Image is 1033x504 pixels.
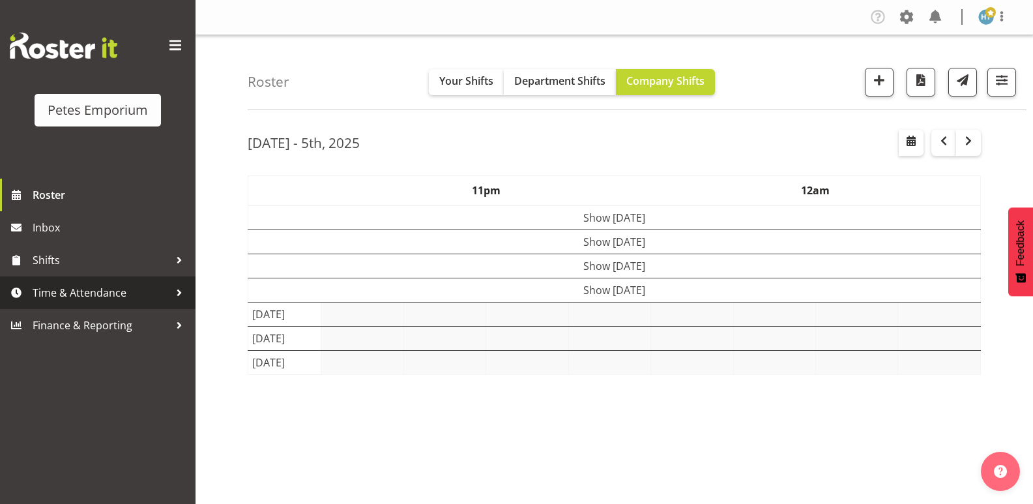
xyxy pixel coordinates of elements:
[33,283,169,303] span: Time & Attendance
[248,326,321,350] td: [DATE]
[10,33,117,59] img: Rosterit website logo
[504,69,616,95] button: Department Shifts
[321,175,651,205] th: 11pm
[248,205,981,230] td: Show [DATE]
[33,218,189,237] span: Inbox
[865,68,894,96] button: Add a new shift
[33,185,189,205] span: Roster
[1008,207,1033,296] button: Feedback - Show survey
[616,69,715,95] button: Company Shifts
[248,302,321,326] td: [DATE]
[33,250,169,270] span: Shifts
[248,254,981,278] td: Show [DATE]
[978,9,994,25] img: helena-tomlin701.jpg
[248,230,981,254] td: Show [DATE]
[907,68,935,96] button: Download a PDF of the roster according to the set date range.
[1015,220,1026,266] span: Feedback
[439,74,493,88] span: Your Shifts
[987,68,1016,96] button: Filter Shifts
[948,68,977,96] button: Send a list of all shifts for the selected filtered period to all rostered employees.
[33,316,169,335] span: Finance & Reporting
[248,278,981,302] td: Show [DATE]
[248,350,321,374] td: [DATE]
[994,465,1007,478] img: help-xxl-2.png
[899,130,924,156] button: Select a specific date within the roster.
[626,74,705,88] span: Company Shifts
[248,74,289,89] h4: Roster
[48,100,148,120] div: Petes Emporium
[514,74,605,88] span: Department Shifts
[248,134,360,151] h2: [DATE] - 5th, 2025
[651,175,981,205] th: 12am
[429,69,504,95] button: Your Shifts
